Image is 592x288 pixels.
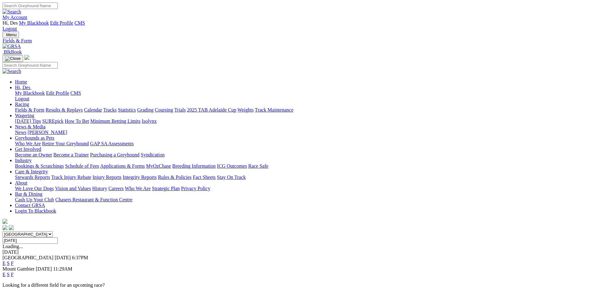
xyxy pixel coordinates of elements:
[15,186,590,191] div: About
[15,113,34,118] a: Wagering
[5,56,21,61] img: Close
[11,261,14,266] a: F
[2,15,27,20] a: My Account
[2,31,19,38] button: Toggle navigation
[248,163,268,169] a: Race Safe
[217,163,247,169] a: ICG Outcomes
[2,49,22,55] a: BlkBook
[15,141,590,146] div: Greyhounds as Pets
[15,208,56,214] a: Login To Blackbook
[84,107,102,113] a: Calendar
[172,163,216,169] a: Breeding Information
[2,62,58,69] input: Search
[118,107,136,113] a: Statistics
[2,249,590,255] div: [DATE]
[108,186,124,191] a: Careers
[2,244,23,249] span: Loading...
[15,197,590,203] div: Bar & Dining
[15,146,41,152] a: Get Involved
[65,163,99,169] a: Schedule of Fees
[100,163,145,169] a: Applications & Forms
[15,203,45,208] a: Contact GRSA
[90,152,139,157] a: Purchasing a Greyhound
[15,191,42,197] a: Bar & Dining
[15,96,29,101] a: Logout
[2,272,6,277] a: E
[27,130,67,135] a: [PERSON_NAME]
[2,2,58,9] input: Search
[15,85,30,90] span: Hi, Des
[4,49,22,55] span: BlkBook
[2,237,58,244] input: Select date
[2,20,590,31] div: My Account
[103,107,117,113] a: Tracks
[2,255,53,260] span: [GEOGRAPHIC_DATA]
[15,158,32,163] a: Industry
[217,175,246,180] a: Stay On Track
[2,225,7,230] img: facebook.svg
[2,9,21,15] img: Search
[15,163,64,169] a: Bookings & Scratchings
[53,266,72,271] span: 11:29AM
[2,69,21,74] img: Search
[92,175,121,180] a: Injury Reports
[237,107,254,113] a: Weights
[2,261,6,266] a: E
[46,90,69,96] a: Edit Profile
[2,219,7,224] img: logo-grsa-white.png
[90,118,140,124] a: Minimum Betting Limits
[2,266,35,271] span: Mount Gambier
[7,272,10,277] a: S
[46,107,83,113] a: Results & Replays
[92,186,107,191] a: History
[9,225,14,230] img: twitter.svg
[55,197,132,202] a: Chasers Restaurant & Function Centre
[2,38,590,44] a: Fields & Form
[15,130,590,135] div: News & Media
[15,79,27,84] a: Home
[90,141,134,146] a: GAP SA Assessments
[6,32,17,37] span: Menu
[15,169,48,174] a: Care & Integrity
[15,175,590,180] div: Care & Integrity
[155,107,173,113] a: Coursing
[15,141,41,146] a: Who We Are
[187,107,236,113] a: 2025 TAB Adelaide Cup
[42,118,63,124] a: SUREpick
[75,20,85,26] a: CMS
[158,175,192,180] a: Rules & Policies
[55,255,71,260] span: [DATE]
[15,124,46,129] a: News & Media
[141,152,164,157] a: Syndication
[15,118,41,124] a: [DATE] Tips
[15,107,44,113] a: Fields & Form
[65,118,89,124] a: How To Bet
[42,141,89,146] a: Retire Your Greyhound
[15,85,32,90] a: Hi, Des
[15,180,27,185] a: About
[2,55,23,62] button: Toggle navigation
[2,282,590,288] p: Looking for a different field for an upcoming race?
[137,107,154,113] a: Grading
[255,107,293,113] a: Track Maintenance
[142,118,157,124] a: Isolynx
[24,55,29,60] img: logo-grsa-white.png
[55,186,91,191] a: Vision and Values
[11,272,14,277] a: F
[15,163,590,169] div: Industry
[15,118,590,124] div: Wagering
[15,186,54,191] a: We Love Our Dogs
[2,26,17,31] a: Logout
[15,102,29,107] a: Racing
[15,135,54,141] a: Greyhounds as Pets
[125,186,151,191] a: Who We Are
[152,186,180,191] a: Strategic Plan
[15,152,52,157] a: Become an Owner
[72,255,88,260] span: 6:37PM
[174,107,186,113] a: Trials
[53,152,89,157] a: Become a Trainer
[50,20,73,26] a: Edit Profile
[146,163,171,169] a: MyOzChase
[181,186,210,191] a: Privacy Policy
